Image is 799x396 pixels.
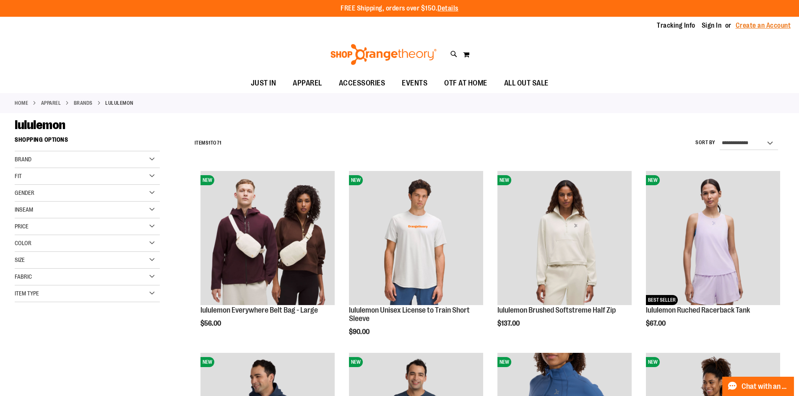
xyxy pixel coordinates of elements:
[742,383,789,391] span: Chat with an Expert
[646,357,660,367] span: NEW
[646,306,750,314] a: lululemon Ruched Racerback Tank
[15,223,29,230] span: Price
[646,295,678,305] span: BEST SELLER
[15,118,65,132] span: lululemon
[15,99,28,107] a: Home
[15,132,160,151] strong: Shopping Options
[341,4,458,13] p: FREE Shipping, orders over $150.
[15,240,31,246] span: Color
[497,357,511,367] span: NEW
[15,189,34,196] span: Gender
[646,171,780,306] a: lululemon Ruched Racerback TankNEWBEST SELLER
[349,306,470,323] a: lululemon Unisex License to Train Short Sleeve
[200,320,222,327] span: $56.00
[200,175,214,185] span: NEW
[497,171,632,306] a: lululemon Brushed Softstreme Half ZipNEW
[695,139,716,146] label: Sort By
[497,171,632,305] img: lululemon Brushed Softstreme Half Zip
[402,74,427,93] span: EVENTS
[437,5,458,12] a: Details
[349,171,483,305] img: lululemon Unisex License to Train Short Sleeve
[41,99,61,107] a: APPAREL
[642,167,784,349] div: product
[15,273,32,280] span: Fabric
[208,140,211,146] span: 1
[504,74,549,93] span: ALL OUT SALE
[444,74,487,93] span: OTF AT HOME
[15,290,39,297] span: Item Type
[702,21,722,30] a: Sign In
[646,320,667,327] span: $67.00
[200,306,318,314] a: lululemon Everywhere Belt Bag - Large
[200,171,335,305] img: lululemon Everywhere Belt Bag - Large
[493,167,636,349] div: product
[195,137,221,150] h2: Items to
[349,175,363,185] span: NEW
[15,156,31,163] span: Brand
[251,74,276,93] span: JUST IN
[345,167,487,357] div: product
[105,99,133,107] strong: lululemon
[497,306,616,314] a: lululemon Brushed Softstreme Half Zip
[657,21,695,30] a: Tracking Info
[722,377,794,396] button: Chat with an Expert
[497,175,511,185] span: NEW
[200,357,214,367] span: NEW
[329,44,438,65] img: Shop Orangetheory
[736,21,791,30] a: Create an Account
[15,173,22,179] span: Fit
[217,140,221,146] span: 71
[15,256,25,263] span: Size
[497,320,521,327] span: $137.00
[646,175,660,185] span: NEW
[293,74,322,93] span: APPAREL
[646,171,780,305] img: lululemon Ruched Racerback Tank
[349,171,483,306] a: lululemon Unisex License to Train Short SleeveNEW
[349,357,363,367] span: NEW
[339,74,385,93] span: ACCESSORIES
[349,328,371,336] span: $90.00
[196,167,339,349] div: product
[200,171,335,306] a: lululemon Everywhere Belt Bag - LargeNEW
[74,99,93,107] a: BRANDS
[15,206,33,213] span: Inseam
